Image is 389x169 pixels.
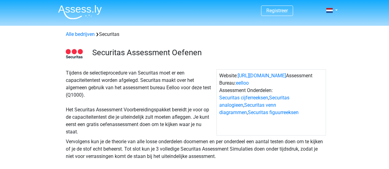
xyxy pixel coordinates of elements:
a: Securitas analogieen [219,95,289,108]
div: Website: Assessment Bureau: Assessment Onderdelen: , , , [216,69,326,136]
img: Assessly [58,5,102,19]
a: Securitas figuurreeksen [248,109,299,115]
a: Registreer [266,8,288,13]
h3: Securitas Assessment Oefenen [92,48,321,57]
div: Tijdens de selectieprocedure van Securitas moet er een capaciteitentest worden afgelegd. Securita... [63,69,216,136]
a: Securitas cijferreeksen [219,95,268,101]
div: Securitas [63,31,326,38]
a: Securitas venn diagrammen [219,102,276,115]
a: Alle bedrijven [66,31,95,37]
a: eelloo [236,80,249,86]
a: [URL][DOMAIN_NAME] [238,73,286,79]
